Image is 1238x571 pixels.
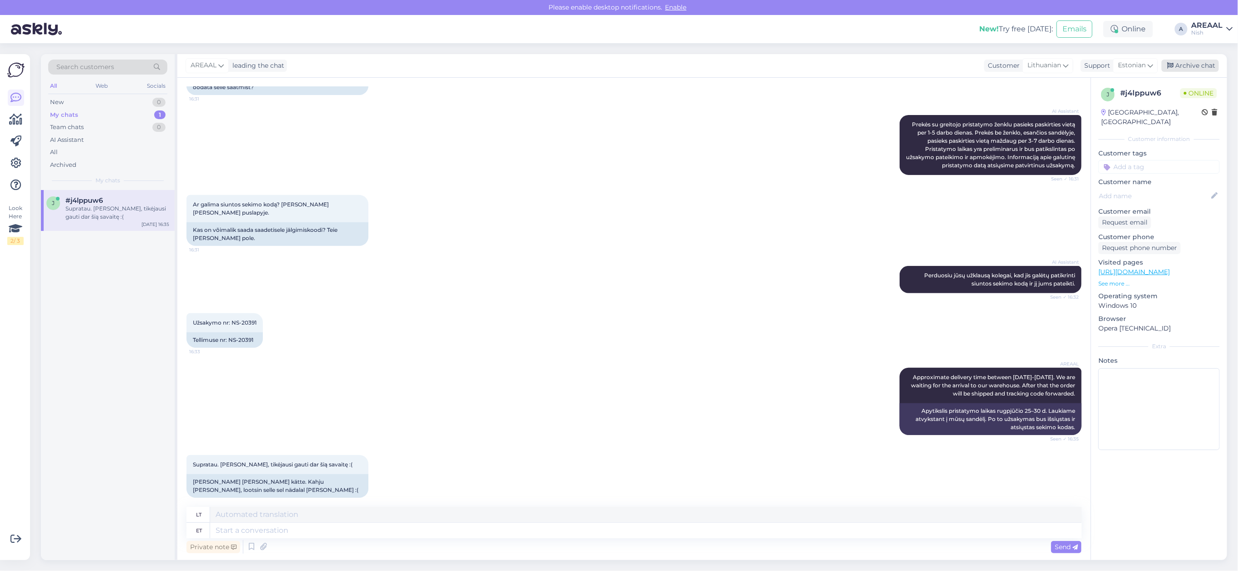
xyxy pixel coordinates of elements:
[984,61,1020,70] div: Customer
[1045,294,1079,301] span: Seen ✓ 16:32
[1098,280,1220,288] p: See more ...
[1180,88,1217,98] span: Online
[924,272,1077,287] span: Perduosiu jūsų užklausą kolegai, kad jis galėtų patikrinti siuntos sekimo kodą ir jį jums pateikti.
[911,374,1077,397] span: Approximate delivery time between [DATE]-[DATE]. We are waiting for the arrival to our warehouse....
[1098,135,1220,143] div: Customer information
[7,61,25,79] img: Askly Logo
[1098,258,1220,267] p: Visited pages
[141,221,169,228] div: [DATE] 16:35
[1081,61,1110,70] div: Support
[94,80,110,92] div: Web
[193,461,352,468] span: Supratau. [PERSON_NAME], tikėjausi gauti dar šią savaitę :(
[48,80,59,92] div: All
[906,121,1077,169] span: Prekės su greitojo pristatymo ženklu pasieks paskirties vietą per 1-5 darbo dienas. Prekės be žen...
[1098,356,1220,366] p: Notes
[1045,175,1079,182] span: Seen ✓ 16:31
[50,98,64,107] div: New
[1098,342,1220,351] div: Extra
[152,123,166,132] div: 0
[186,332,263,348] div: Tellimuse nr: NS-20391
[1027,60,1061,70] span: Lithuanian
[186,541,240,553] div: Private note
[979,24,1053,35] div: Try free [DATE]:
[189,95,223,102] span: 16:31
[1103,21,1153,37] div: Online
[1045,259,1079,265] span: AI Assistant
[1162,60,1219,72] div: Archive chat
[1191,22,1223,29] div: AREAAL
[1098,160,1220,174] input: Add a tag
[663,3,689,11] span: Enable
[229,61,284,70] div: leading the chat
[1098,268,1170,276] a: [URL][DOMAIN_NAME]
[50,135,84,145] div: AI Assistant
[1045,108,1079,115] span: AI Assistant
[1098,216,1151,229] div: Request email
[1099,191,1209,201] input: Add name
[145,80,167,92] div: Socials
[1118,60,1146,70] span: Estonian
[191,60,216,70] span: AREAAL
[1120,88,1180,99] div: # j4lppuw6
[52,200,55,206] span: j
[193,319,257,326] span: Užsakymo nr: NS-20391
[196,523,202,538] div: et
[65,205,169,221] div: Supratau. [PERSON_NAME], tikėjausi gauti dar šią savaitę :(
[1191,29,1223,36] div: Nish
[1098,242,1181,254] div: Request phone number
[50,160,76,170] div: Archived
[189,246,223,253] span: 16:31
[189,348,223,355] span: 16:33
[154,110,166,120] div: 1
[189,498,223,505] span: 16:35
[1045,361,1079,367] span: AREAAL
[1107,91,1109,98] span: j
[1057,20,1092,38] button: Emails
[152,98,166,107] div: 0
[1098,232,1220,242] p: Customer phone
[186,222,368,246] div: Kas on võimalik saada saadetisele jälgimiskoodi? Teie [PERSON_NAME] pole.
[1098,291,1220,301] p: Operating system
[50,148,58,157] div: All
[196,507,202,522] div: lt
[7,237,24,245] div: 2 / 3
[1098,149,1220,158] p: Customer tags
[50,123,84,132] div: Team chats
[193,201,330,216] span: Ar galima siuntos sekimo kodą? [PERSON_NAME] [PERSON_NAME] puslapyje.
[1191,22,1233,36] a: AREAALNish
[96,176,120,185] span: My chats
[1098,301,1220,311] p: Windows 10
[1098,314,1220,324] p: Browser
[1098,177,1220,187] p: Customer name
[186,474,368,498] div: [PERSON_NAME] [PERSON_NAME] kätte. Kahju [PERSON_NAME], lootsin selle sel nädalal [PERSON_NAME] :(
[1101,108,1202,127] div: [GEOGRAPHIC_DATA], [GEOGRAPHIC_DATA]
[979,25,999,33] b: New!
[1055,543,1078,551] span: Send
[1175,23,1188,35] div: A
[50,110,78,120] div: My chats
[1045,436,1079,442] span: Seen ✓ 16:35
[7,204,24,245] div: Look Here
[1098,207,1220,216] p: Customer email
[56,62,114,72] span: Search customers
[1098,324,1220,333] p: Opera [TECHNICAL_ID]
[900,403,1082,435] div: Apytikslis pristatymo laikas rugpjūčio 25–30 d. Laukiame atvykstant į mūsų sandėlį. Po to užsakym...
[65,196,103,205] span: #j4lppuw6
